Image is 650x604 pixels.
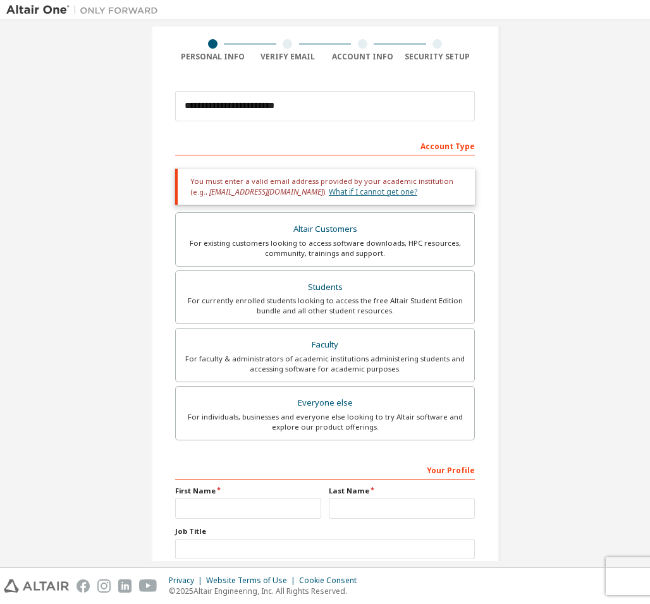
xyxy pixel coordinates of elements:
[77,579,90,593] img: facebook.svg
[329,486,475,496] label: Last Name
[175,526,475,536] label: Job Title
[183,394,467,412] div: Everyone else
[175,135,475,155] div: Account Type
[175,486,321,496] label: First Name
[175,169,475,205] div: You must enter a valid email address provided by your academic institution (e.g., ).
[325,52,400,62] div: Account Info
[4,579,69,593] img: altair_logo.svg
[183,279,467,296] div: Students
[175,459,475,480] div: Your Profile
[139,579,157,593] img: youtube.svg
[183,354,467,374] div: For faculty & administrators of academic institutions administering students and accessing softwa...
[400,52,475,62] div: Security Setup
[250,52,326,62] div: Verify Email
[169,586,364,596] p: © 2025 Altair Engineering, Inc. All Rights Reserved.
[183,238,467,258] div: For existing customers looking to access software downloads, HPC resources, community, trainings ...
[183,296,467,316] div: For currently enrolled students looking to access the free Altair Student Edition bundle and all ...
[209,186,323,197] span: [EMAIL_ADDRESS][DOMAIN_NAME]
[329,186,417,197] a: What if I cannot get one?
[183,412,467,432] div: For individuals, businesses and everyone else looking to try Altair software and explore our prod...
[175,52,250,62] div: Personal Info
[97,579,111,593] img: instagram.svg
[183,220,467,238] div: Altair Customers
[169,576,206,586] div: Privacy
[183,336,467,354] div: Faculty
[299,576,364,586] div: Cookie Consent
[118,579,132,593] img: linkedin.svg
[6,4,164,16] img: Altair One
[206,576,299,586] div: Website Terms of Use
